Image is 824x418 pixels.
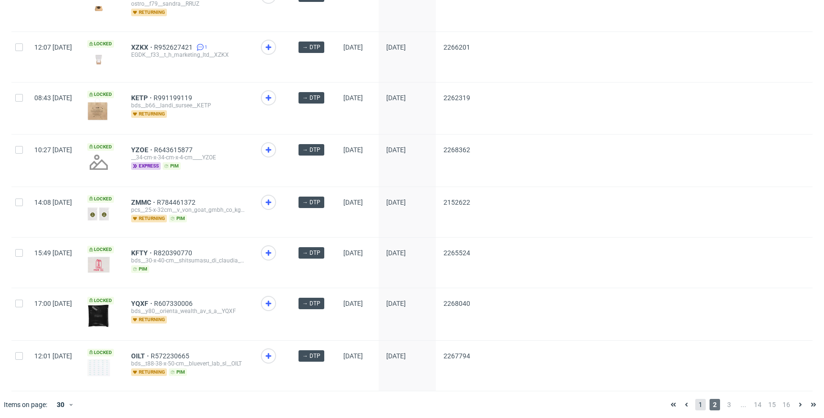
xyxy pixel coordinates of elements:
[343,352,363,360] span: [DATE]
[87,91,114,98] span: Locked
[87,2,110,15] img: version_two_editor_design
[131,43,154,51] span: XZKX
[163,162,181,170] span: pim
[205,43,207,51] span: 1
[343,43,363,51] span: [DATE]
[87,207,110,221] img: version_two_editor_design.png
[343,146,363,154] span: [DATE]
[695,399,706,410] span: 1
[343,199,363,206] span: [DATE]
[169,215,187,222] span: pim
[343,300,363,307] span: [DATE]
[87,246,114,253] span: Locked
[443,199,470,206] span: 2152622
[131,162,161,170] span: express
[302,94,320,102] span: → DTP
[154,300,195,307] a: R607330006
[131,51,246,59] div: EGDK__f33__t_h_marketing_ltd__XZKX
[87,195,114,203] span: Locked
[131,257,246,264] div: bds__30-x-40-cm__shitsumasu_di_claudia_caredda__KFTY
[4,400,47,409] span: Items on page:
[738,399,749,410] span: ...
[724,399,734,410] span: 3
[87,256,110,273] img: version_two_editor_design
[87,143,114,151] span: Locked
[131,368,167,376] span: returning
[131,300,154,307] a: YQXF
[154,249,194,257] a: R820390770
[87,297,114,304] span: Locked
[386,94,406,102] span: [DATE]
[131,110,167,118] span: returning
[343,94,363,102] span: [DATE]
[154,146,195,154] a: R643615877
[131,94,154,102] a: KETP
[87,151,110,174] img: no_design.png
[87,359,110,376] img: version_two_editor_design
[34,352,72,360] span: 12:01 [DATE]
[302,198,320,207] span: → DTP
[131,307,246,315] div: bds__y80__orienta_wealth_av_s_a__YQXF
[386,300,406,307] span: [DATE]
[131,352,151,360] a: OILT
[752,399,763,410] span: 14
[443,146,470,154] span: 2268362
[87,53,110,66] img: version_two_editor_design
[154,43,195,51] a: R952627421
[131,215,167,222] span: returning
[343,249,363,257] span: [DATE]
[443,43,470,51] span: 2266201
[302,249,320,257] span: → DTP
[386,352,406,360] span: [DATE]
[157,199,197,206] a: R784461372
[195,43,207,51] a: 1
[131,9,167,16] span: returning
[87,40,114,48] span: Locked
[386,43,406,51] span: [DATE]
[34,199,72,206] span: 14:08 [DATE]
[131,206,246,214] div: pcs__25-x-32cm__v_von_goat_gmbh_co_kg__ZMMC
[386,146,406,154] span: [DATE]
[34,146,72,154] span: 10:27 [DATE]
[51,398,68,411] div: 30
[87,304,110,327] img: version_two_editor_design
[443,94,470,102] span: 2262319
[131,102,246,109] div: bds__b66__landi_sursee__KETP
[131,199,157,206] a: ZMMC
[302,146,320,154] span: → DTP
[767,399,777,410] span: 15
[131,249,154,257] a: KFTY
[151,352,191,360] a: R572230665
[781,399,792,410] span: 16
[302,352,320,360] span: → DTP
[302,43,320,52] span: → DTP
[34,249,72,257] span: 15:49 [DATE]
[443,352,470,360] span: 2267794
[386,249,406,257] span: [DATE]
[131,146,154,154] a: YZOE
[34,94,72,102] span: 08:43 [DATE]
[443,300,470,307] span: 2268040
[131,360,246,367] div: bds__t88-38-x-50-cm__bluevert_lab_sl__OILT
[34,43,72,51] span: 12:07 [DATE]
[710,399,720,410] span: 2
[131,316,167,324] span: returning
[87,98,110,121] img: version_two_editor_design
[131,154,246,161] div: __34-cm-x-34-cm-x-4-cm____YZOE
[154,94,194,102] a: R991199119
[443,249,470,257] span: 2265524
[302,299,320,308] span: → DTP
[386,199,406,206] span: [DATE]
